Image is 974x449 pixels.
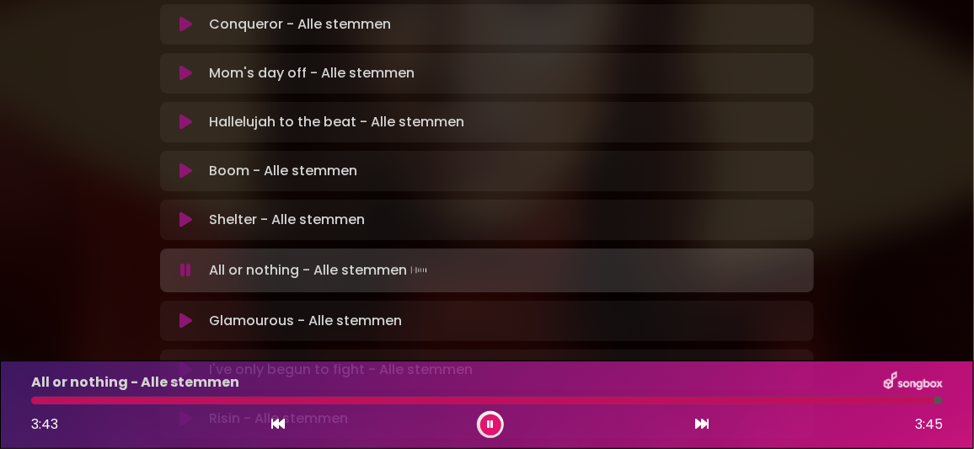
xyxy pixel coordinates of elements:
[407,259,431,282] img: waveform4.gif
[209,14,391,35] p: Conqueror - Alle stemmen
[915,414,943,435] span: 3:45
[209,161,357,181] p: Boom - Alle stemmen
[209,360,473,380] p: I've only begun to fight - Alle stemmen
[209,259,431,282] p: All or nothing - Alle stemmen
[31,372,239,393] p: All or nothing - Alle stemmen
[884,371,943,393] img: songbox-logo-white.png
[209,63,415,83] p: Mom's day off - Alle stemmen
[209,112,464,132] p: Hallelujah to the beat - Alle stemmen
[209,311,402,331] p: Glamourous - Alle stemmen
[31,414,58,434] span: 3:43
[209,210,365,230] p: Shelter - Alle stemmen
